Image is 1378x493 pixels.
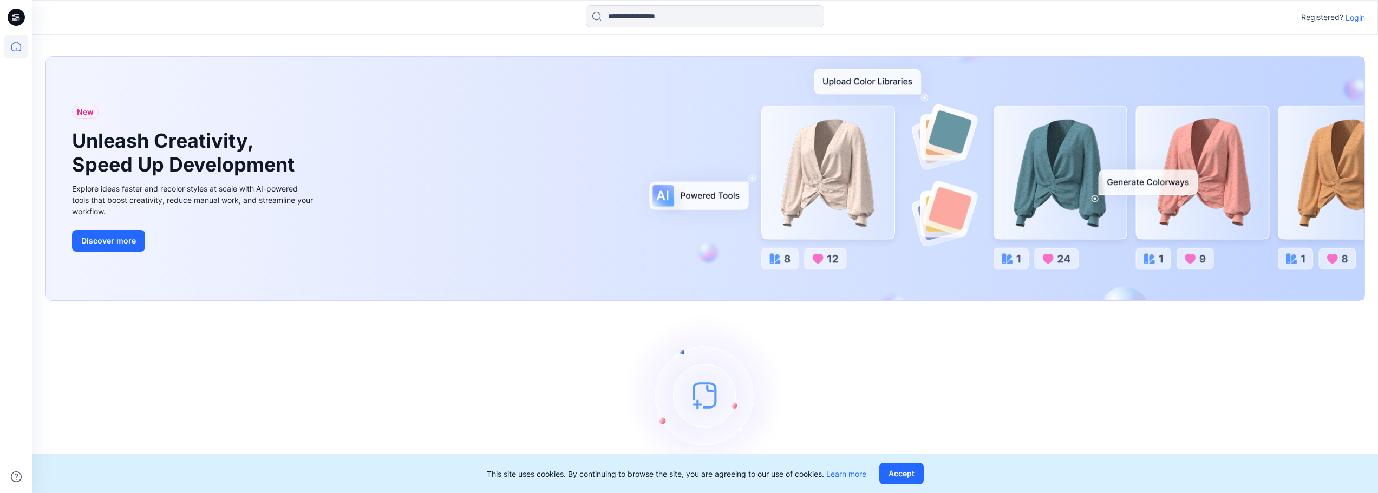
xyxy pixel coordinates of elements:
p: Registered? [1301,11,1343,24]
h1: Unleash Creativity, Speed Up Development [72,129,299,176]
a: Discover more [72,230,316,252]
p: This site uses cookies. By continuing to browse the site, you are agreeing to our use of cookies. [487,468,866,479]
div: Explore ideas faster and recolor styles at scale with AI-powered tools that boost creativity, red... [72,183,316,217]
p: Login [1346,12,1365,23]
a: Learn more [826,469,866,478]
img: empty-state-image.svg [624,314,787,476]
button: Accept [879,463,924,484]
span: New [77,106,94,119]
button: Discover more [72,230,145,252]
